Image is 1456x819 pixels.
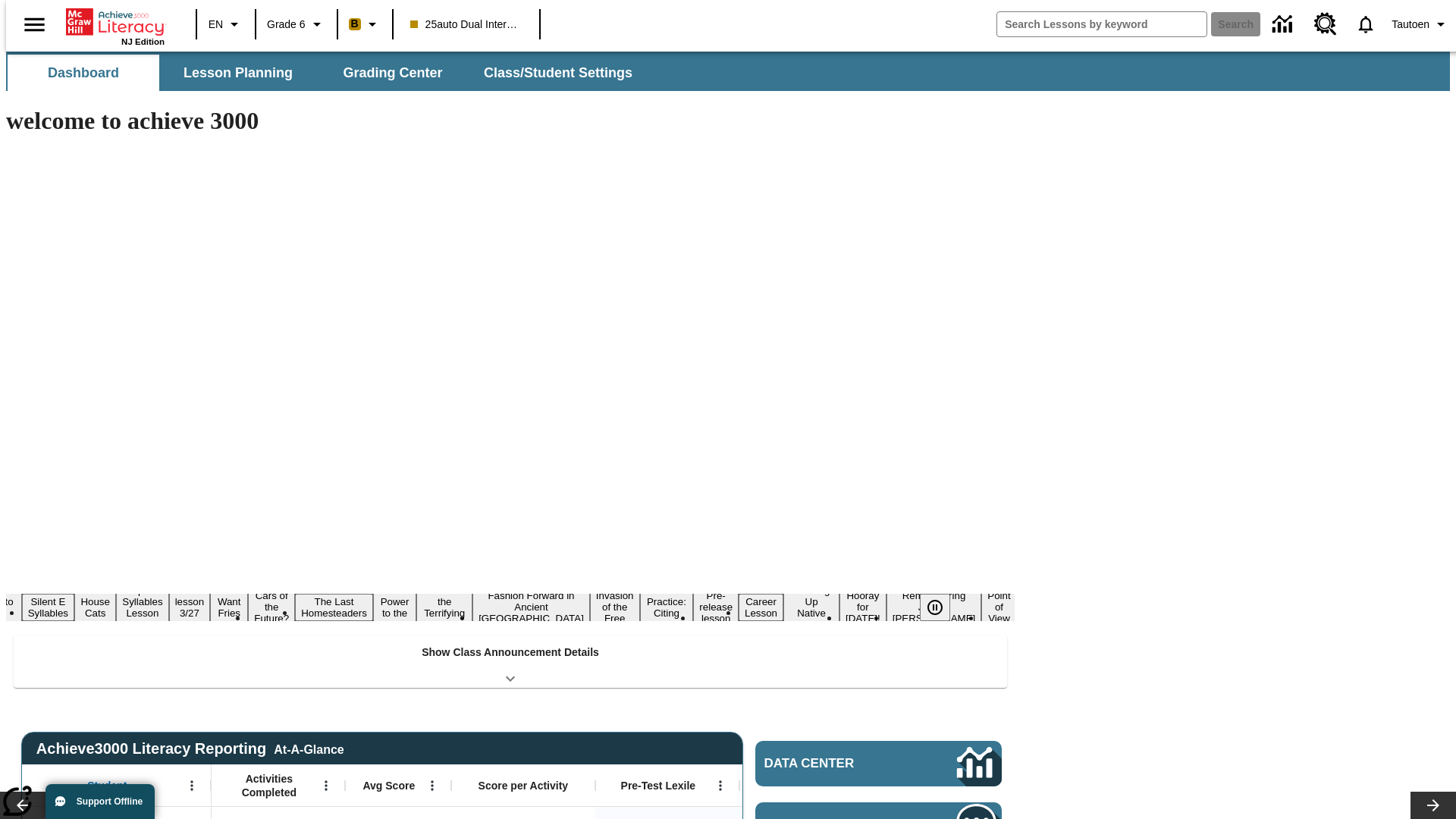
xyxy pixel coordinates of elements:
button: Slide 8 The Last Homesteaders [295,594,373,621]
input: search field [997,12,1207,36]
span: EN [209,17,223,33]
button: Language: EN, Select a language [202,11,250,38]
a: Data Center [1263,4,1305,45]
button: Slide 4 Open Syllables Lesson 3 [116,582,168,632]
button: Slide 19 Point of View [981,588,1016,626]
span: B [351,14,359,33]
button: Lesson carousel, Next [1410,792,1456,819]
button: Grade: Grade 6, Select a grade [261,11,332,38]
p: Show Class Announcement Details [422,645,599,661]
button: Support Offline [45,784,155,819]
button: Grading Center [317,55,469,91]
a: Notifications [1346,5,1385,44]
span: Score per Activity [479,779,569,792]
h1: welcome to achieve 3000 [6,107,1015,135]
button: Open Menu [709,774,732,797]
button: Dashboard [8,55,159,91]
button: Slide 3 Where Do House Cats Come From? [74,571,116,644]
span: Grade 6 [267,17,306,33]
span: Data Center [764,756,906,771]
span: Tautoen [1392,17,1429,33]
body: Maximum 600 characters Press Escape to exit toolbar Press Alt + F10 to reach toolbar [6,12,221,26]
button: Slide 2 Silent E Syllables [22,594,74,621]
div: SubNavbar [6,55,646,91]
button: Slide 6 Do You Want Fries With That? [210,571,248,644]
button: Profile/Settings [1385,11,1456,38]
button: Slide 13 Mixed Practice: Citing Evidence [640,582,694,632]
button: Slide 12 The Invasion of the Free CD [590,576,640,638]
button: Slide 18 Remembering Justice O'Connor [886,588,982,626]
button: Slide 15 Career Lesson [739,594,783,621]
a: Data Center [755,741,1002,786]
div: SubNavbar [6,52,1450,91]
span: Student [87,779,127,792]
div: At-A-Glance [274,740,344,757]
button: Open Menu [421,774,444,797]
button: Slide 16 Cooking Up Native Traditions [783,582,839,632]
span: Pre-Test Lexile [621,779,696,792]
span: 25auto Dual International [410,17,522,33]
span: NJ Edition [121,37,165,46]
span: Achieve3000 Literacy Reporting [36,740,344,758]
button: Slide 7 Cars of the Future? [248,588,295,626]
button: Boost Class color is peach. Change class color [343,11,388,38]
button: Pause [920,594,950,621]
button: Lesson Planning [162,55,314,91]
button: Slide 10 Attack of the Terrifying Tomatoes [416,582,472,632]
button: Slide 14 Pre-release lesson [693,588,739,626]
button: Slide 5 Test lesson 3/27 en [169,582,211,632]
button: Class/Student Settings [472,55,645,91]
button: Open Menu [315,774,337,797]
span: Avg Score [362,779,415,792]
button: Open Menu [180,774,203,797]
button: Slide 9 Solar Power to the People [373,582,417,632]
span: Activities Completed [219,772,319,799]
button: Slide 17 Hooray for Constitution Day! [839,588,886,626]
button: Open side menu [12,2,57,47]
a: Home [66,7,165,37]
div: Pause [920,594,965,621]
span: Support Offline [77,796,143,807]
div: Show Class Announcement Details [14,635,1007,688]
a: Resource Center, Will open in new tab [1305,4,1346,45]
button: Slide 11 Fashion Forward in Ancient Rome [472,588,590,626]
div: Home [66,5,165,46]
